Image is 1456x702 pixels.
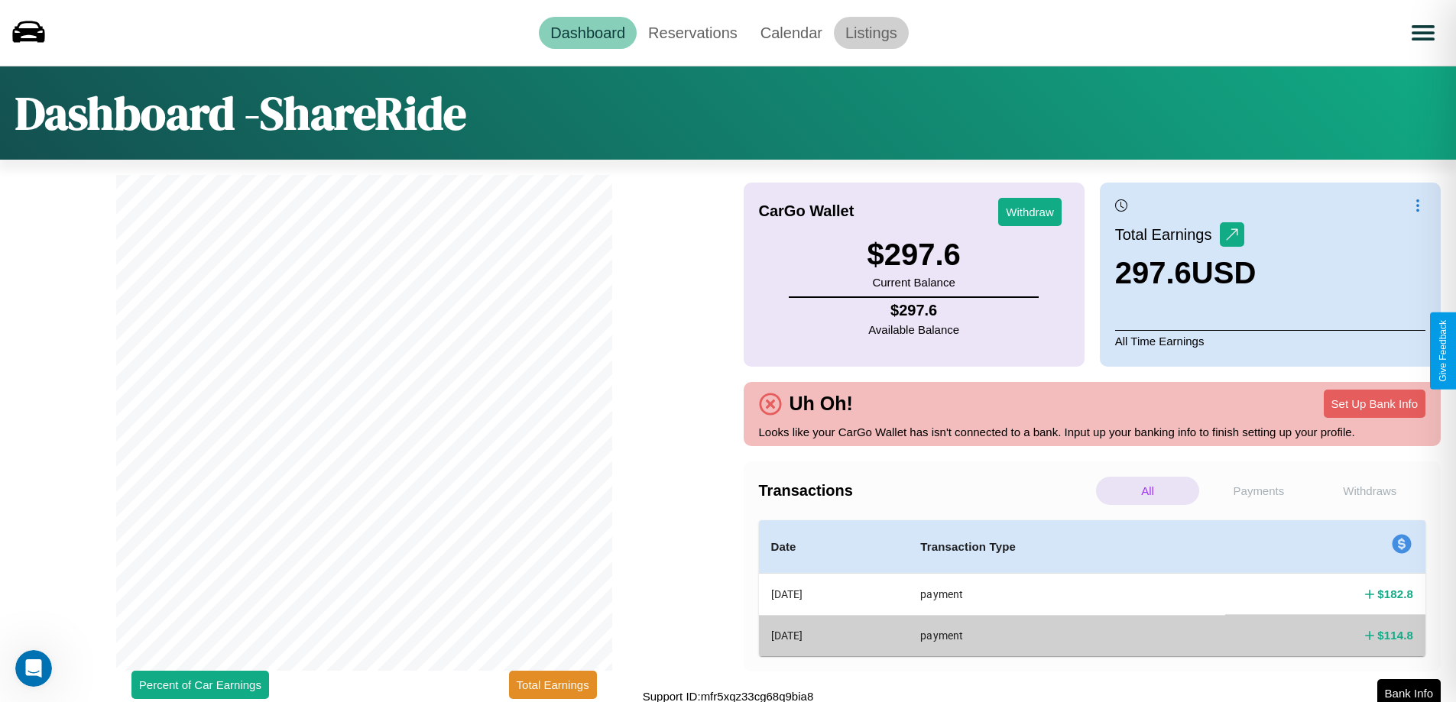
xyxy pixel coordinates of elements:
[539,17,637,49] a: Dashboard
[867,238,960,272] h3: $ 297.6
[749,17,834,49] a: Calendar
[759,520,1426,656] table: simple table
[868,302,959,319] h4: $ 297.6
[834,17,909,49] a: Listings
[1318,477,1422,505] p: Withdraws
[759,482,1092,500] h4: Transactions
[1115,330,1425,351] p: All Time Earnings
[920,538,1213,556] h4: Transaction Type
[1438,320,1448,382] div: Give Feedback
[637,17,749,49] a: Reservations
[1377,627,1413,643] h4: $ 114.8
[1377,586,1413,602] h4: $ 182.8
[1115,256,1257,290] h3: 297.6 USD
[759,574,909,616] th: [DATE]
[782,393,861,415] h4: Uh Oh!
[998,198,1062,226] button: Withdraw
[908,574,1225,616] th: payment
[1207,477,1310,505] p: Payments
[759,615,909,655] th: [DATE]
[759,202,854,220] h4: CarGo Wallet
[867,272,960,293] p: Current Balance
[1115,221,1220,248] p: Total Earnings
[131,671,269,699] button: Percent of Car Earnings
[1324,390,1425,418] button: Set Up Bank Info
[509,671,597,699] button: Total Earnings
[1096,477,1199,505] p: All
[1402,11,1445,54] button: Open menu
[908,615,1225,655] th: payment
[759,422,1426,442] p: Looks like your CarGo Wallet has isn't connected to a bank. Input up your banking info to finish ...
[15,82,466,144] h1: Dashboard - ShareRide
[868,319,959,340] p: Available Balance
[15,650,52,687] iframe: Intercom live chat
[771,538,897,556] h4: Date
